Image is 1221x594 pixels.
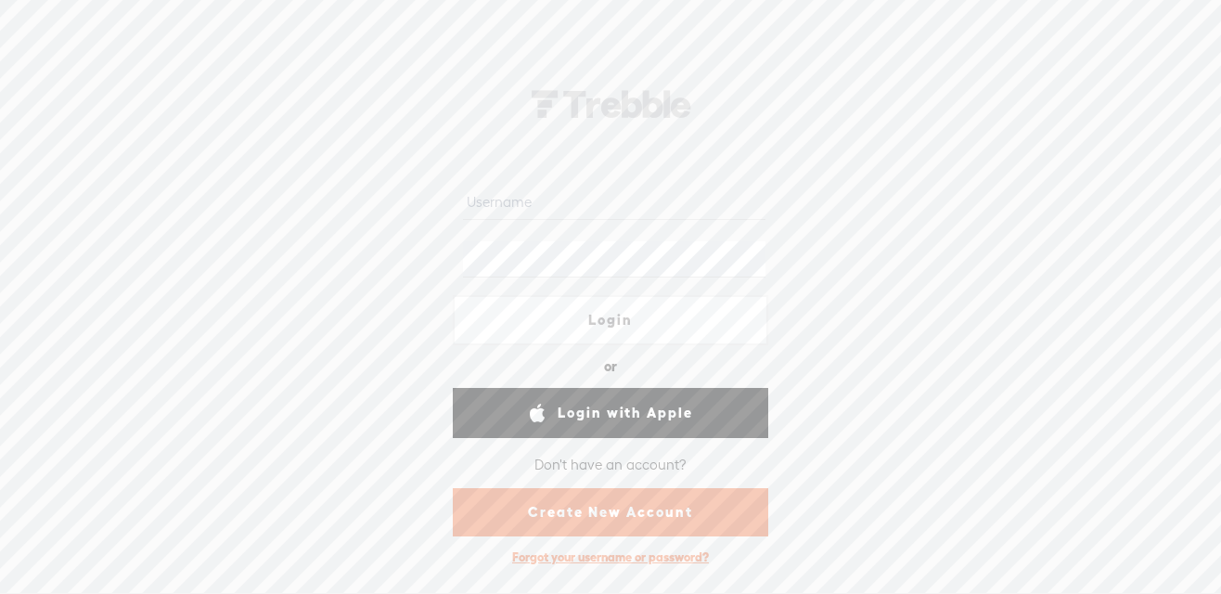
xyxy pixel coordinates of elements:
[453,488,768,536] a: Create New Account
[453,295,768,345] a: Login
[604,352,617,381] div: or
[534,445,687,484] div: Don't have an account?
[503,540,718,575] div: Forgot your username or password?
[463,184,765,220] input: Username
[453,388,768,438] a: Login with Apple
